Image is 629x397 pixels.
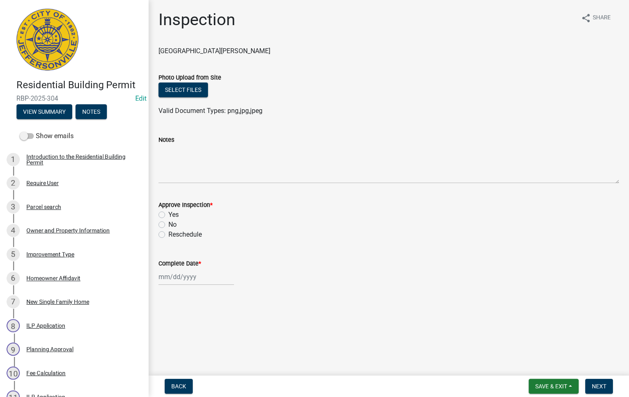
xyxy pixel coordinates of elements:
button: Select files [158,82,208,97]
label: No [168,220,177,230]
div: 8 [7,319,20,332]
label: Reschedule [168,230,202,240]
wm-modal-confirm: Summary [17,109,72,115]
label: Show emails [20,131,73,141]
span: Valid Document Types: png,jpg,jpeg [158,107,262,115]
input: mm/dd/yyyy [158,268,234,285]
wm-modal-confirm: Notes [76,109,107,115]
button: Notes [76,104,107,119]
span: Next [592,383,606,390]
button: View Summary [17,104,72,119]
div: Planning Approval [26,346,73,352]
div: 10 [7,366,20,380]
h4: Residential Building Permit [17,79,142,91]
div: 4 [7,224,20,237]
a: Edit [135,94,147,102]
label: Photo Upload from Site [158,75,221,81]
div: Fee Calculation [26,370,66,376]
div: 6 [7,272,20,285]
span: RBP-2025-304 [17,94,132,102]
div: New Single Family Home [26,299,89,305]
label: Complete Date [158,261,201,267]
div: 5 [7,248,20,261]
div: ILP Application [26,323,65,329]
div: Parcel search [26,204,61,210]
p: [GEOGRAPHIC_DATA][PERSON_NAME] [158,46,619,56]
span: Share [593,13,611,23]
div: Owner and Property Information [26,228,110,233]
span: Back [171,383,186,390]
span: Save & Exit [535,383,567,390]
img: City of Jeffersonville, Indiana [17,9,78,70]
button: Back [165,379,193,394]
label: Notes [158,137,174,143]
div: 2 [7,176,20,190]
div: 9 [7,343,20,356]
button: Save & Exit [529,379,579,394]
div: Homeowner Affidavit [26,275,80,281]
h1: Inspection [158,10,235,30]
div: 1 [7,153,20,166]
div: Require User [26,180,59,186]
i: share [581,13,591,23]
div: 7 [7,295,20,308]
div: Improvement Type [26,251,74,257]
button: Next [585,379,613,394]
div: 3 [7,200,20,214]
button: shareShare [575,10,617,26]
label: Approve Inspection [158,202,213,208]
label: Yes [168,210,179,220]
div: Introduction to the Residential Building Permit [26,154,135,165]
wm-modal-confirm: Edit Application Number [135,94,147,102]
